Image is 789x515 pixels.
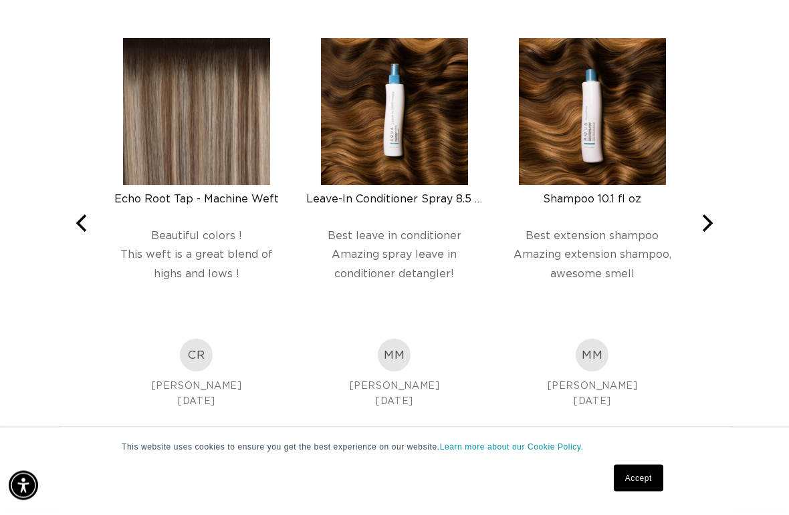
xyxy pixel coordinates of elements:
div: [PERSON_NAME] [306,385,483,400]
button: Next [691,215,721,244]
div: Echo Root Tap - Machine Weft [108,199,285,212]
div: Best extension shampoo [504,236,681,249]
img: Echo Root Tap - Machine Weft [123,45,270,192]
div: [DATE] [306,401,483,415]
img: Molly M. Profile Picture [378,345,411,378]
div: [DATE] [108,401,285,415]
div: Shampoo 10.1 fl oz [504,199,681,212]
div: MM [576,345,608,378]
p: This website uses cookies to ensure you get the best experience on our website. [122,447,667,459]
a: Echo Root Tap - Machine Weft [108,186,285,212]
div: Best leave in conditioner [306,236,483,249]
div: Accessibility Menu [9,477,38,506]
a: Accept [614,471,663,498]
img: Leave-In Conditioner Spray 8.5 fl oz [321,45,468,192]
div: [PERSON_NAME] [504,385,681,400]
div: Beautiful colors ! [108,236,285,249]
div: Leave-In Conditioner Spray 8.5 fl oz [306,199,483,212]
img: Shampoo 10.1 fl oz [519,45,666,192]
img: Molly M. Profile Picture [576,345,608,378]
div: MM [378,345,411,378]
iframe: Chat Widget [722,451,789,515]
div: This weft is a great blend of highs and lows ! [108,252,285,345]
div: CR [180,345,213,378]
div: Amazing spray leave in conditioner detangler! [306,252,483,345]
a: Learn more about our Cookie Policy. [440,448,584,458]
div: [PERSON_NAME] [108,385,285,400]
img: Carrie R. Profile Picture [180,345,213,378]
div: Amazing extension shampoo, awesome smell [504,252,681,345]
div: [DATE] [504,401,681,415]
button: Previous [68,215,98,244]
